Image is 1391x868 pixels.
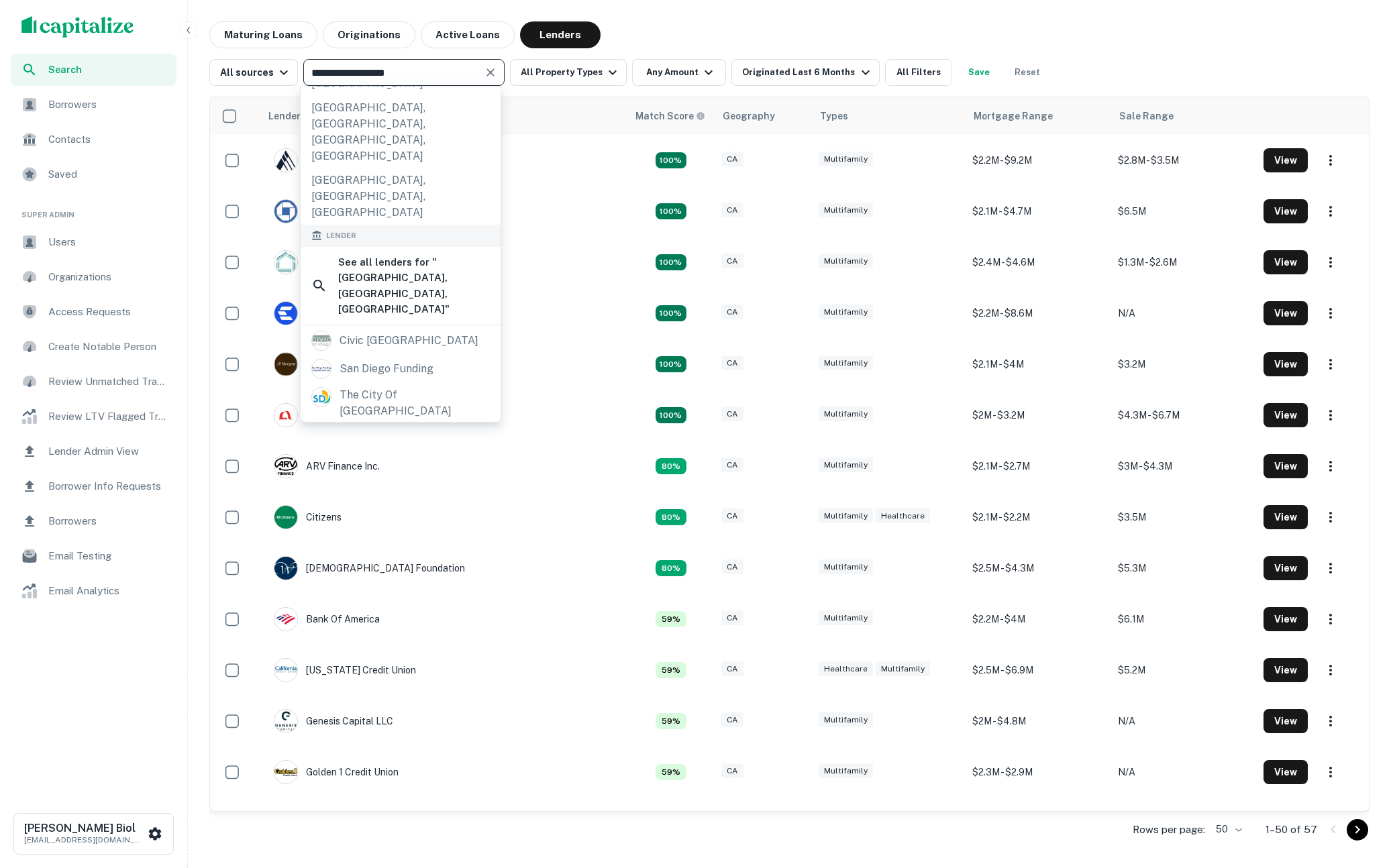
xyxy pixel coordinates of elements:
[1111,390,1257,441] td: $4.3M - $6.7M
[1119,108,1174,124] div: Sale Range
[1264,454,1308,478] button: View
[11,540,176,572] a: Email Testing
[274,352,384,376] div: [PERSON_NAME]
[11,366,176,398] a: Review Unmatched Transactions
[819,610,873,626] div: Multifamily
[656,407,686,423] div: Matching Properties: 7, hasApolloMatch: undefined
[656,203,686,219] div: Matching Properties: 5, hasApolloMatch: undefined
[48,131,168,148] span: Contacts
[819,406,873,422] div: Multifamily
[510,59,627,86] button: All Property Types
[11,123,176,156] a: Contacts
[656,152,686,168] div: Matching Properties: 8, hasApolloMatch: undefined
[1264,658,1308,682] button: View
[819,559,873,575] div: Multifamily
[721,610,743,626] div: CA
[312,360,331,378] img: picture
[731,59,879,86] button: Originated Last 6 Months
[1264,607,1308,631] button: View
[721,661,743,677] div: CA
[421,21,515,48] button: Active Loans
[1264,352,1308,376] button: View
[209,21,317,48] button: Maturing Loans
[958,59,1000,86] button: Save your search to get updates of matches that match your search criteria.
[1111,288,1257,339] td: N/A
[24,834,145,846] p: [EMAIL_ADDRESS][DOMAIN_NAME]
[1264,403,1308,427] button: View
[656,764,686,780] div: Matching Properties: 3, hasApolloMatch: undefined
[1111,543,1257,594] td: $5.3M
[13,813,174,855] button: [PERSON_NAME] Biol[EMAIL_ADDRESS][DOMAIN_NAME]
[819,305,873,320] div: Multifamily
[11,575,176,607] a: Email Analytics
[274,709,393,733] div: Genesis Capital LLC
[819,203,873,218] div: Multifamily
[715,97,812,135] th: Geography
[723,108,775,124] div: Geography
[260,97,627,135] th: Lender
[326,230,356,241] span: Lender
[1111,97,1257,135] th: Sale Range
[48,166,168,182] span: Saved
[48,234,168,250] span: Users
[481,63,500,82] button: Clear
[1111,696,1257,747] td: N/A
[721,457,743,473] div: CA
[274,199,333,223] div: Chase
[742,64,873,80] div: Originated Last 6 Months
[11,435,176,468] div: Lender Admin View
[1111,594,1257,645] td: $6.1M
[819,152,873,167] div: Multifamily
[274,302,297,325] img: picture
[274,505,342,529] div: Citizens
[274,149,297,172] img: picture
[11,226,176,258] a: Users
[1264,301,1308,325] button: View
[274,710,297,733] img: picture
[656,509,686,525] div: Matching Properties: 4, hasApolloMatch: undefined
[966,237,1111,288] td: $2.4M - $4.6M
[1210,820,1244,839] div: 50
[721,508,743,524] div: CA
[274,659,297,682] img: picture
[1111,747,1257,798] td: N/A
[274,250,413,274] div: [DEMOGRAPHIC_DATA]
[220,64,292,80] div: All sources
[721,559,743,575] div: CA
[656,254,686,270] div: Matching Properties: 9, hasApolloMatch: undefined
[1264,148,1308,172] button: View
[274,200,297,223] img: picture
[340,359,433,379] div: san diego funding
[885,59,952,86] button: All Filters
[274,608,297,631] img: picture
[721,406,743,422] div: CA
[966,97,1111,135] th: Mortgage Range
[274,761,297,783] img: picture
[721,305,743,320] div: CA
[268,108,301,124] div: Lender
[635,109,703,123] h6: Match Score
[632,59,726,86] button: Any Amount
[11,89,176,121] div: Borrowers
[966,135,1111,186] td: $2.2M - $9.2M
[48,97,168,113] span: Borrowers
[48,374,168,390] span: Review Unmatched Transactions
[48,513,168,529] span: Borrowers
[1111,645,1257,696] td: $5.2M
[876,508,930,524] div: Healthcare
[812,97,966,135] th: Types
[48,269,168,285] span: Organizations
[11,400,176,433] a: Review LTV Flagged Transactions
[966,186,1111,237] td: $2.1M - $4.7M
[1111,492,1257,543] td: $3.5M
[520,21,601,48] button: Lenders
[48,409,168,425] span: Review LTV Flagged Transactions
[1264,505,1308,529] button: View
[1133,822,1205,838] p: Rows per page:
[1324,761,1391,825] iframe: Chat Widget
